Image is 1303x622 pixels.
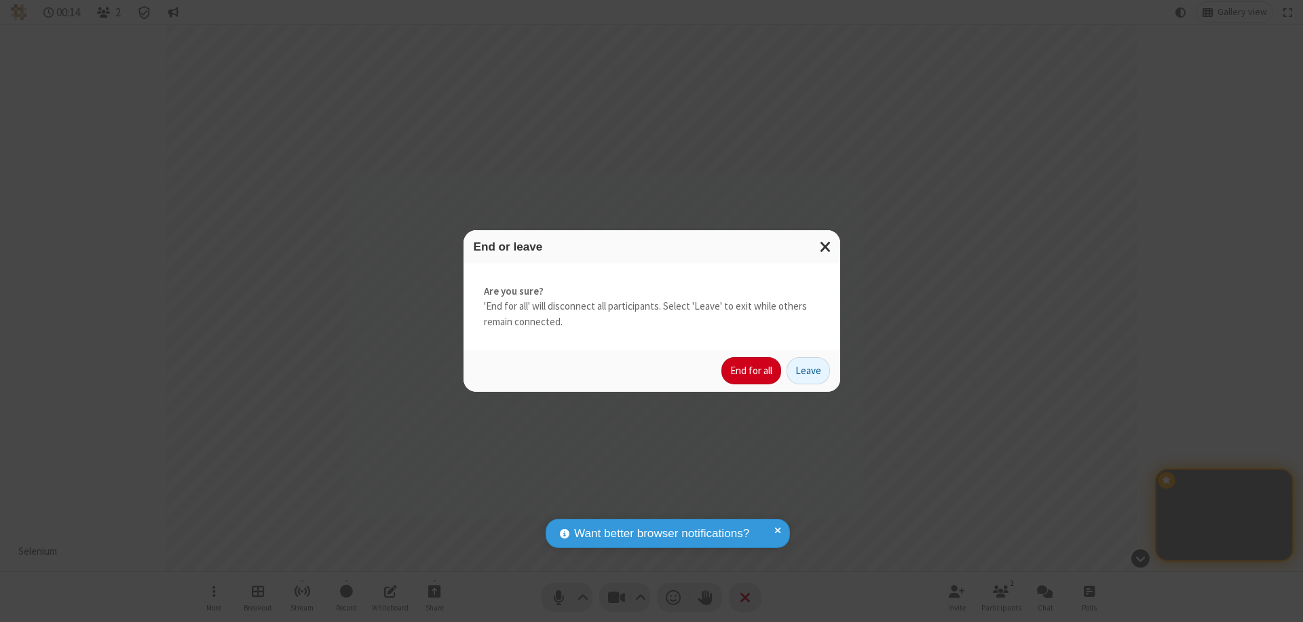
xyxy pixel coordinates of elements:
[574,525,749,543] span: Want better browser notifications?
[812,230,840,263] button: Close modal
[474,240,830,253] h3: End or leave
[484,284,820,299] strong: Are you sure?
[721,357,781,384] button: End for all
[464,263,840,350] div: 'End for all' will disconnect all participants. Select 'Leave' to exit while others remain connec...
[787,357,830,384] button: Leave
